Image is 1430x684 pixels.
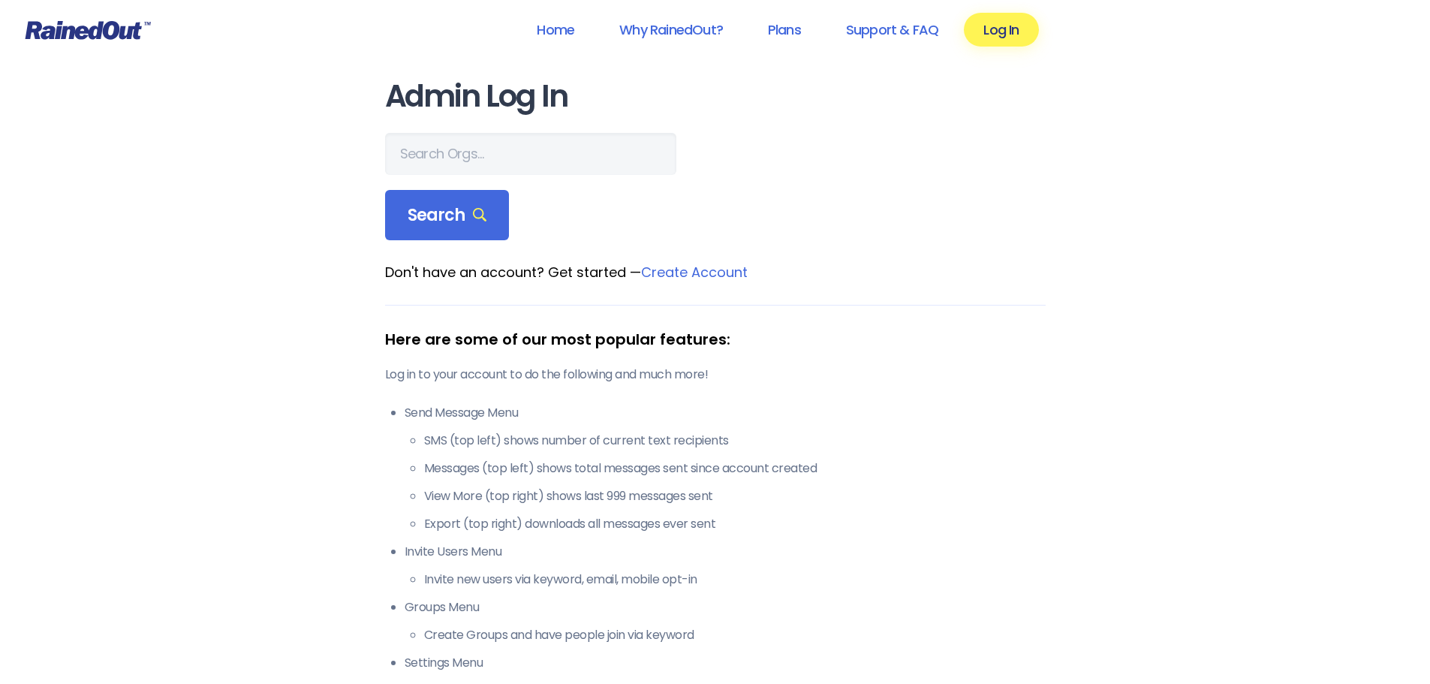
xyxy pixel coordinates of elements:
li: Invite Users Menu [405,543,1046,589]
li: Messages (top left) shows total messages sent since account created [424,460,1046,478]
li: Export (top right) downloads all messages ever sent [424,515,1046,533]
li: View More (top right) shows last 999 messages sent [424,487,1046,505]
a: Home [517,13,594,47]
a: Create Account [641,263,748,282]
a: Plans [748,13,820,47]
p: Log in to your account to do the following and much more! [385,366,1046,384]
h1: Admin Log In [385,80,1046,113]
li: Invite new users via keyword, email, mobile opt-in [424,571,1046,589]
li: Send Message Menu [405,404,1046,533]
div: Search [385,190,510,241]
li: SMS (top left) shows number of current text recipients [424,432,1046,450]
li: Create Groups and have people join via keyword [424,626,1046,644]
a: Support & FAQ [826,13,958,47]
input: Search Orgs… [385,133,676,175]
div: Here are some of our most popular features: [385,328,1046,351]
a: Log In [964,13,1038,47]
li: Groups Menu [405,598,1046,644]
span: Search [408,205,487,226]
a: Why RainedOut? [600,13,742,47]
